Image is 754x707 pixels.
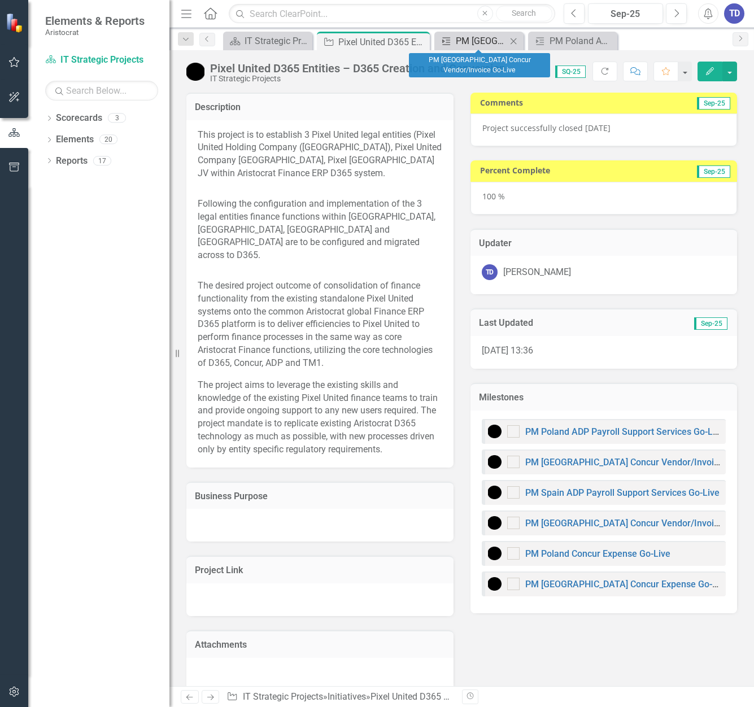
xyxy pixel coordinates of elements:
div: Pixel United D365 Entities – D365 Creation and Conversion [371,691,605,702]
div: 20 [99,135,117,145]
div: Pixel United D365 Entities – D365 Creation and Conversion [338,35,427,49]
h3: Description [195,102,445,112]
p: This project is to establish 3 Pixel United legal entities (Pixel United Holding Company ([GEOGRA... [198,129,442,195]
span: Sep-25 [697,165,730,178]
div: IT Strategic Projects [210,75,505,83]
div: [PERSON_NAME] [503,266,571,279]
div: [DATE] 13:36 [470,336,738,369]
span: Sep-25 [697,97,730,110]
img: Complete [488,547,502,560]
img: Complete [488,577,502,591]
a: PM [GEOGRAPHIC_DATA] Concur Vendor/Invoice Go-Live [437,34,507,48]
div: 17 [93,156,111,165]
button: Sep-25 [588,3,664,24]
h3: Business Purpose [195,491,445,501]
img: Complete [488,486,502,499]
div: PM [GEOGRAPHIC_DATA] Concur Vendor/Invoice Go-Live [409,53,550,77]
img: Complete [186,63,204,81]
a: Scorecards [56,112,102,125]
div: Pixel United D365 Entities – D365 Creation and Conversion [210,62,505,75]
h3: Comments [480,98,620,107]
input: Search ClearPoint... [229,4,555,24]
p: The project aims to leverage the existing skills and knowledge of the existing Pixel United finan... [198,377,442,456]
a: PM Spain ADP Payroll Support Services Go-Live [525,487,720,498]
div: Sep-25 [592,7,660,21]
input: Search Below... [45,81,158,101]
a: PM Poland ADP Payroll Support Services Go-Live [525,426,725,437]
div: TD [482,264,498,280]
img: Complete [488,425,502,438]
small: Aristocrat [45,28,145,37]
img: ClearPoint Strategy [6,13,25,33]
p: Project successfully closed [DATE] [482,123,726,134]
img: Complete [488,455,502,469]
a: IT Strategic Projects [45,54,158,67]
h3: Attachments [195,640,445,650]
button: Search [496,6,552,21]
div: » » [226,691,453,704]
h3: Updater [479,238,729,248]
h3: Milestones [479,392,729,403]
a: PM Poland Concur Expense Go-Live [525,548,670,559]
a: Reports [56,155,88,168]
a: PM [GEOGRAPHIC_DATA] Concur Expense Go-Live [525,579,729,590]
a: PM Poland ADP Payroll Support Services Go-Live [531,34,614,48]
div: PM [GEOGRAPHIC_DATA] Concur Vendor/Invoice Go-Live [456,34,507,48]
img: Complete [488,516,502,530]
h3: Percent Complete [480,166,649,174]
p: The desired project outcome of consolidation of finance functionality from the existing standalon... [198,277,442,372]
span: Sep-25 [694,317,727,330]
a: IT Strategic Projects Landing Page [226,34,310,48]
h3: Project Link [195,565,445,575]
div: 3 [108,114,126,123]
p: Following the configuration and implementation of the 3 legal entities finance functions within [... [198,195,442,277]
button: TD [724,3,744,24]
span: Search [512,8,536,18]
div: 100 % [470,182,738,215]
a: IT Strategic Projects [243,691,323,702]
span: Elements & Reports [45,14,145,28]
h3: Last Updated [479,318,632,328]
a: Initiatives [328,691,366,702]
div: PM Poland ADP Payroll Support Services Go-Live [550,34,614,48]
span: SQ-25 [555,66,586,78]
div: IT Strategic Projects Landing Page [245,34,310,48]
a: Elements [56,133,94,146]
